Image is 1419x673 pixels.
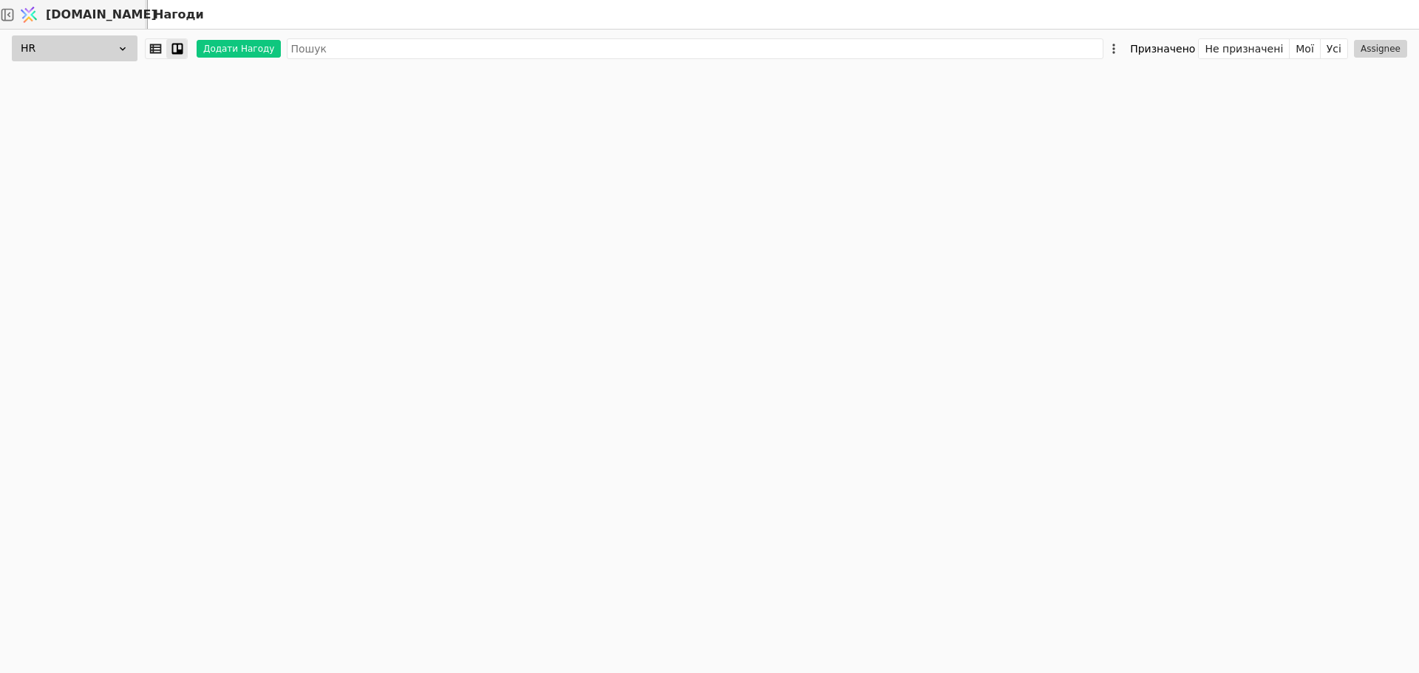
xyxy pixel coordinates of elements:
[1321,38,1347,59] button: Усі
[12,35,137,61] div: HR
[1290,38,1321,59] button: Мої
[18,1,40,29] img: Logo
[1130,38,1195,59] div: Призначено
[1354,40,1407,58] button: Assignee
[1199,38,1290,59] button: Не призначені
[148,6,204,24] h2: Нагоди
[15,1,148,29] a: [DOMAIN_NAME]
[197,40,281,58] button: Додати Нагоду
[46,6,157,24] span: [DOMAIN_NAME]
[287,38,1103,59] input: Пошук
